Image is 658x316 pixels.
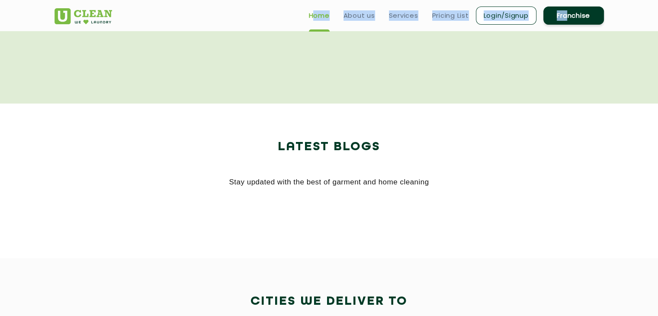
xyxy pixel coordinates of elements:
[389,10,418,21] a: Services
[55,8,112,24] img: UClean Laundry and Dry Cleaning
[55,175,604,188] p: Stay updated with the best of garment and home cleaning
[476,6,536,25] a: Login/Signup
[543,6,604,25] a: Franchise
[343,10,375,21] a: About us
[55,291,604,312] h2: Cities We Deliver to
[55,136,604,157] h2: Latest Blogs
[309,10,330,21] a: Home
[432,10,469,21] a: Pricing List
